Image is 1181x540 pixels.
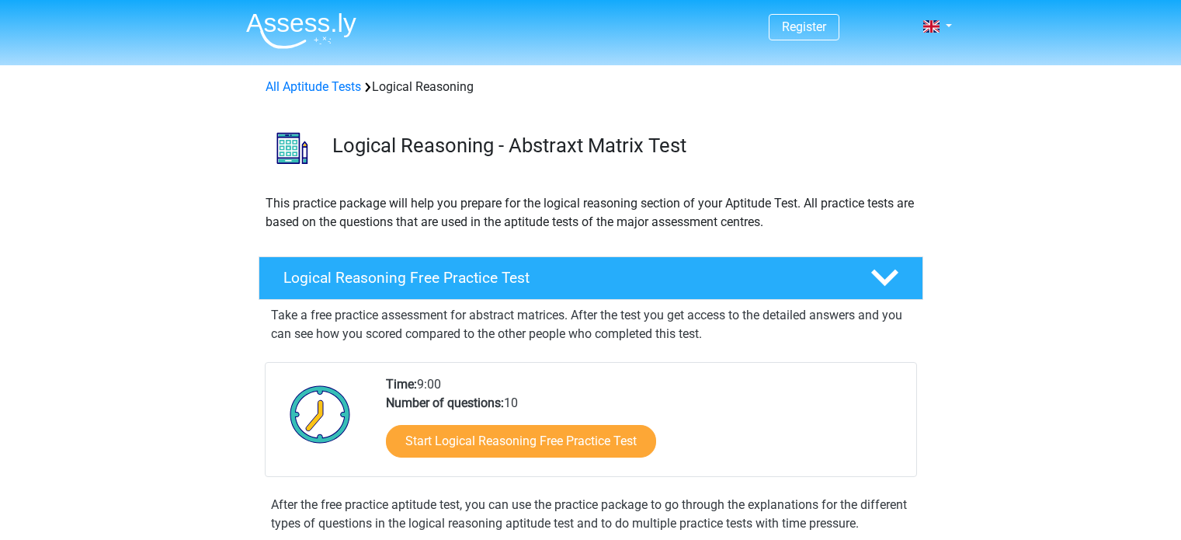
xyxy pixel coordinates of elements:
[246,12,356,49] img: Assessly
[265,496,917,533] div: After the free practice aptitude test, you can use the practice package to go through the explana...
[386,377,417,392] b: Time:
[259,78,922,96] div: Logical Reasoning
[386,425,656,458] a: Start Logical Reasoning Free Practice Test
[266,194,916,232] p: This practice package will help you prepare for the logical reasoning section of your Aptitude Te...
[266,79,361,94] a: All Aptitude Tests
[259,115,325,181] img: logical reasoning
[386,395,504,410] b: Number of questions:
[332,134,911,158] h3: Logical Reasoning - Abstraxt Matrix Test
[782,19,826,34] a: Register
[374,375,915,476] div: 9:00 10
[252,256,929,300] a: Logical Reasoning Free Practice Test
[281,375,360,453] img: Clock
[271,306,911,343] p: Take a free practice assessment for abstract matrices. After the test you get access to the detai...
[283,269,846,287] h4: Logical Reasoning Free Practice Test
